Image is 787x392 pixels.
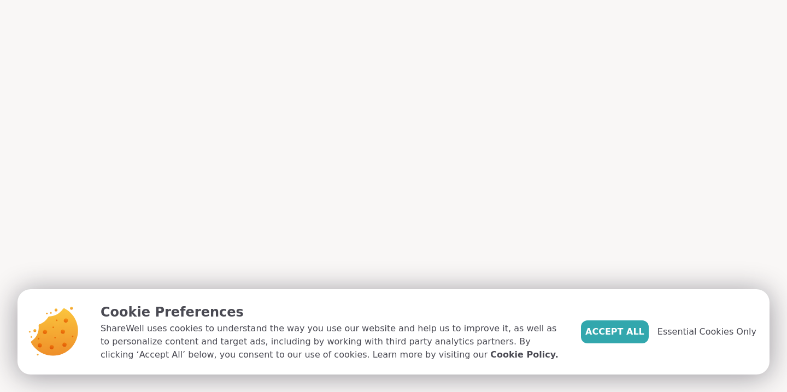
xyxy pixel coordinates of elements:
span: Accept All [585,325,644,338]
a: Cookie Policy. [490,348,558,361]
span: Essential Cookies Only [657,325,756,338]
button: Accept All [581,320,649,343]
p: ShareWell uses cookies to understand the way you use our website and help us to improve it, as we... [101,322,563,361]
p: Cookie Preferences [101,302,563,322]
